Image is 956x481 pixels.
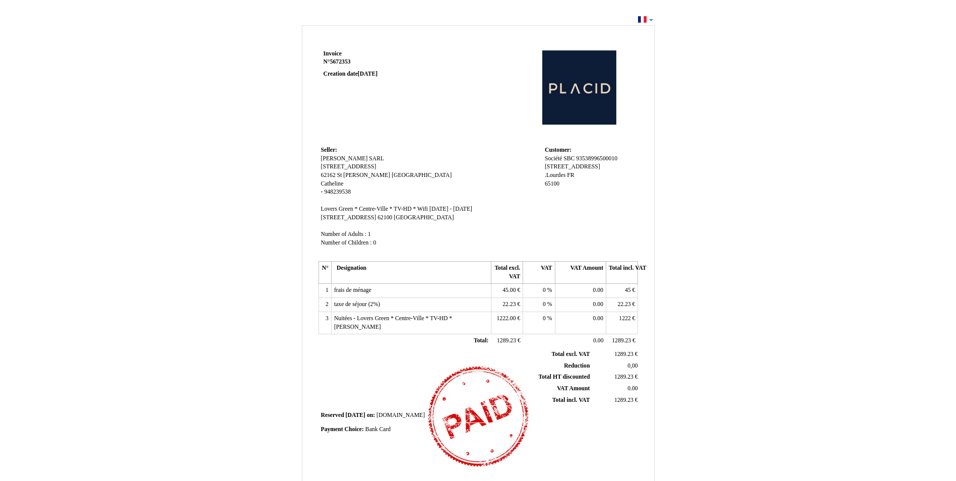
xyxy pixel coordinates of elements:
td: € [491,298,523,312]
span: 0,00 [627,363,638,369]
span: 22.23 [502,301,516,308]
span: [DATE] [346,412,365,418]
span: - [321,189,323,195]
td: € [491,284,523,298]
span: [PERSON_NAME] SARL [321,155,385,162]
td: € [491,312,523,334]
span: Number of Adults : [321,231,367,237]
span: Number of Children : [321,239,372,246]
span: 62162 [321,172,336,178]
span: 22.23 [617,301,630,308]
th: Total incl. VAT [606,262,638,284]
img: logo [524,50,635,126]
span: Seller: [321,147,337,153]
th: N° [318,262,331,284]
td: € [606,284,638,298]
span: 0.00 [593,337,603,344]
td: € [606,334,638,348]
span: 1 [368,231,371,237]
td: 1 [318,284,331,298]
span: Customer: [545,147,571,153]
span: Invoice [324,50,342,57]
span: [GEOGRAPHIC_DATA] [392,172,452,178]
span: Total excl. VAT [552,351,590,357]
span: VAT Amount [557,385,590,392]
span: Total incl. VAT [552,397,590,403]
span: 0.00 [593,315,603,322]
td: 3 [318,312,331,334]
span: 45 [625,287,631,293]
td: 2 [318,298,331,312]
strong: N° [324,58,444,66]
td: € [592,372,640,383]
span: 1289.23 [497,337,516,344]
td: € [606,312,638,334]
span: .Lourdes [545,172,565,178]
span: 0 [543,315,546,322]
span: 62100 [377,214,392,221]
span: [STREET_ADDRESS] [321,163,376,170]
span: 5672353 [330,58,351,65]
span: 0 [373,239,376,246]
span: 1289.23 [614,397,633,403]
td: € [592,394,640,406]
strong: Creation date [324,71,378,77]
th: Designation [331,262,491,284]
span: [DOMAIN_NAME] [376,412,425,418]
span: [STREET_ADDRESS] [321,214,376,221]
span: FR [567,172,574,178]
span: 1222.00 [496,315,516,322]
td: % [523,312,555,334]
span: [DATE] - [DATE] [429,206,472,212]
span: Lovers Green * Centre-Ville * TV-HD * Wifi [321,206,428,212]
th: VAT Amount [555,262,606,284]
span: 65100 [545,181,559,187]
span: Reserved [321,412,344,418]
td: € [491,334,523,348]
span: Catheline [321,181,344,187]
td: € [592,349,640,360]
span: Bank Card [365,426,391,433]
span: Nuitées - Lovers Green * Centre-Ville * TV-HD * [PERSON_NAME] [334,315,452,330]
span: Payment Choice: [321,426,364,433]
td: € [606,298,638,312]
span: on: [367,412,375,418]
span: Total: [474,337,488,344]
span: 0.00 [593,287,603,293]
th: VAT [523,262,555,284]
span: 0.00 [593,301,603,308]
span: 1289.23 [612,337,631,344]
span: [STREET_ADDRESS] [545,163,600,170]
span: Reduction [564,363,590,369]
td: % [523,298,555,312]
span: [GEOGRAPHIC_DATA] [394,214,454,221]
span: frais de ménage [334,287,371,293]
th: Total excl. VAT [491,262,523,284]
span: [DATE] [358,71,377,77]
span: taxe de séjour (2%) [334,301,380,308]
span: 93538996500010 [576,155,617,162]
span: 1289.23 [614,351,633,357]
span: 1289.23 [614,374,633,380]
span: 0 [543,301,546,308]
td: % [523,284,555,298]
span: St [PERSON_NAME] [337,172,391,178]
span: Société SBC [545,155,575,162]
span: 0 [543,287,546,293]
span: 948239538 [324,189,351,195]
span: Total HT discounted [538,374,590,380]
span: 45.00 [502,287,516,293]
span: 0.00 [627,385,638,392]
span: 1222 [619,315,630,322]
